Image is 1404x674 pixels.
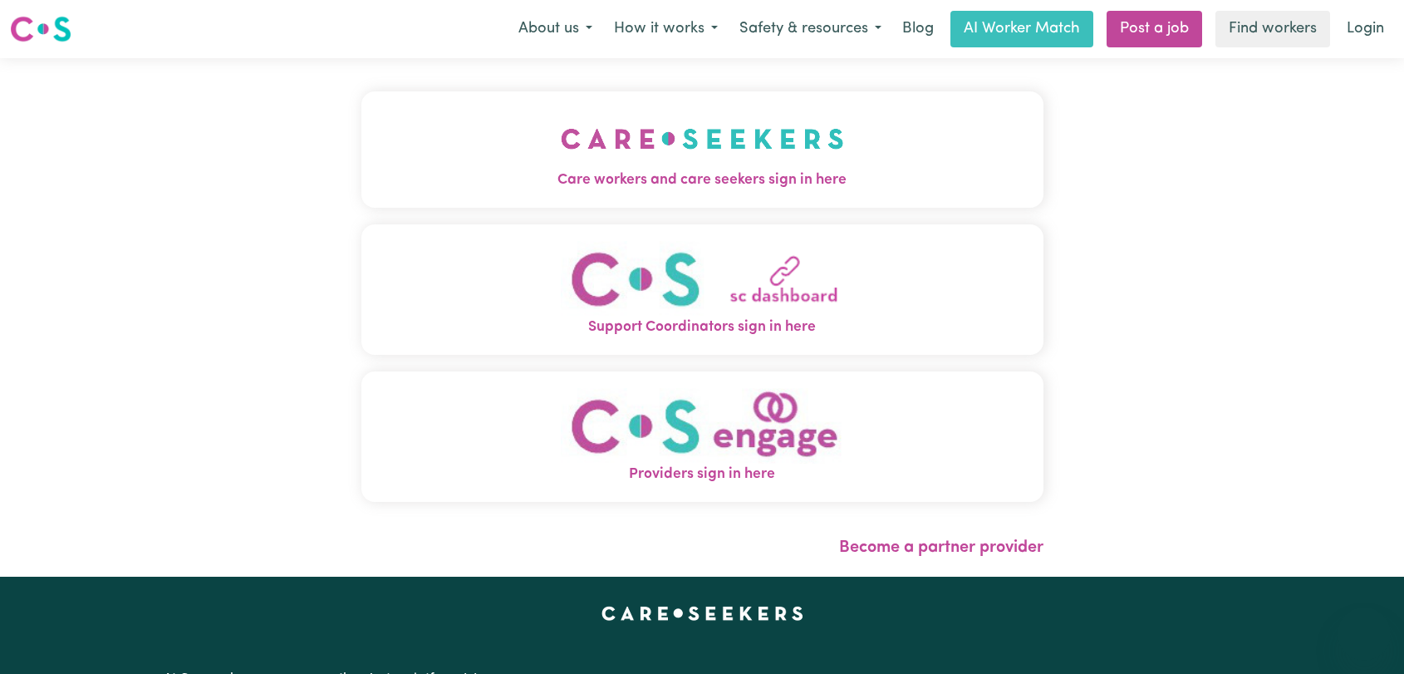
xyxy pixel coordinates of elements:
[361,170,1043,191] span: Care workers and care seekers sign in here
[729,12,892,47] button: Safety & resources
[1337,11,1394,47] a: Login
[601,607,803,620] a: Careseekers home page
[361,371,1043,502] button: Providers sign in here
[1215,11,1330,47] a: Find workers
[10,14,71,44] img: Careseekers logo
[508,12,603,47] button: About us
[1338,608,1391,661] iframe: Button to launch messaging window
[892,11,944,47] a: Blog
[361,224,1043,355] button: Support Coordinators sign in here
[361,91,1043,208] button: Care workers and care seekers sign in here
[10,10,71,48] a: Careseekers logo
[361,317,1043,338] span: Support Coordinators sign in here
[839,539,1043,556] a: Become a partner provider
[361,464,1043,485] span: Providers sign in here
[950,11,1093,47] a: AI Worker Match
[1107,11,1202,47] a: Post a job
[603,12,729,47] button: How it works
